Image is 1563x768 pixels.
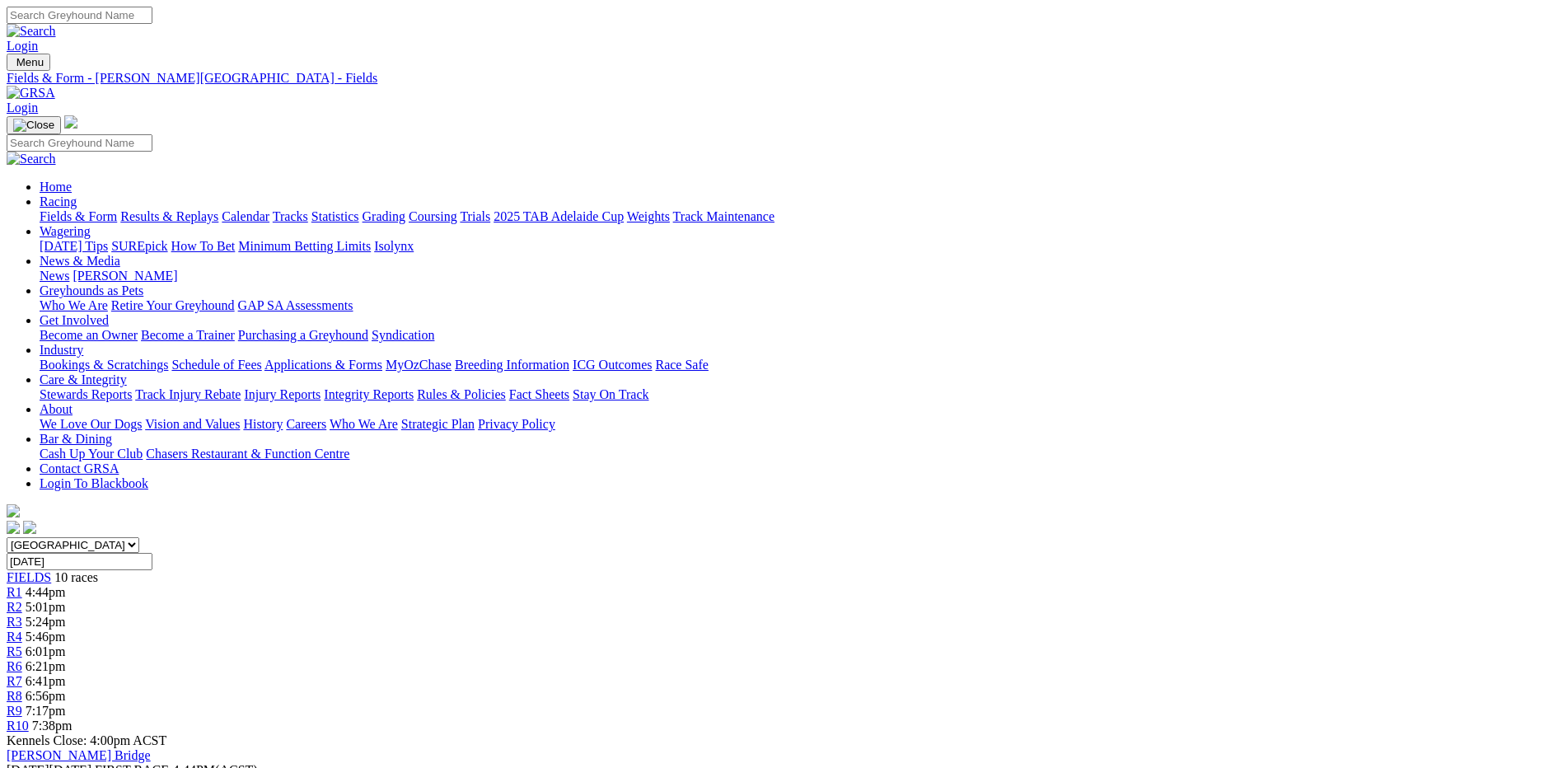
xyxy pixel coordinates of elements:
span: 6:41pm [26,674,66,688]
a: Cash Up Your Club [40,447,143,461]
a: Minimum Betting Limits [238,239,371,253]
a: History [243,417,283,431]
span: 10 races [54,570,98,584]
a: Tracks [273,209,308,223]
a: Isolynx [374,239,414,253]
a: R2 [7,600,22,614]
span: 6:21pm [26,659,66,673]
a: Login [7,39,38,53]
span: R9 [7,704,22,718]
div: News & Media [40,269,1556,283]
a: [DATE] Tips [40,239,108,253]
a: How To Bet [171,239,236,253]
span: R8 [7,689,22,703]
a: GAP SA Assessments [238,298,353,312]
a: Coursing [409,209,457,223]
a: Injury Reports [244,387,321,401]
a: Get Involved [40,313,109,327]
a: Chasers Restaurant & Function Centre [146,447,349,461]
a: Who We Are [40,298,108,312]
span: R3 [7,615,22,629]
a: Become a Trainer [141,328,235,342]
a: Bookings & Scratchings [40,358,168,372]
span: Kennels Close: 4:00pm ACST [7,733,166,747]
img: twitter.svg [23,521,36,534]
img: logo-grsa-white.png [7,504,20,517]
button: Toggle navigation [7,116,61,134]
a: ICG Outcomes [573,358,652,372]
div: Bar & Dining [40,447,1556,461]
span: 6:56pm [26,689,66,703]
a: R4 [7,630,22,644]
a: R10 [7,719,29,733]
a: Track Injury Rebate [135,387,241,401]
button: Toggle navigation [7,54,50,71]
a: Calendar [222,209,269,223]
a: MyOzChase [386,358,452,372]
a: Track Maintenance [673,209,774,223]
a: R7 [7,674,22,688]
a: SUREpick [111,239,167,253]
a: We Love Our Dogs [40,417,142,431]
a: Careers [286,417,326,431]
a: 2025 TAB Adelaide Cup [494,209,624,223]
img: Search [7,24,56,39]
a: Who We Are [330,417,398,431]
a: Rules & Policies [417,387,506,401]
a: R1 [7,585,22,599]
a: Care & Integrity [40,372,127,386]
a: Stay On Track [573,387,648,401]
a: About [40,402,73,416]
span: 7:17pm [26,704,66,718]
div: Greyhounds as Pets [40,298,1556,313]
a: Applications & Forms [264,358,382,372]
input: Search [7,7,152,24]
a: R5 [7,644,22,658]
img: facebook.svg [7,521,20,534]
img: Search [7,152,56,166]
input: Select date [7,553,152,570]
span: 5:24pm [26,615,66,629]
img: logo-grsa-white.png [64,115,77,129]
a: Fields & Form [40,209,117,223]
a: R6 [7,659,22,673]
a: Weights [627,209,670,223]
div: Care & Integrity [40,387,1556,402]
a: [PERSON_NAME] [73,269,177,283]
a: Trials [460,209,490,223]
span: 5:46pm [26,630,66,644]
span: Menu [16,56,44,68]
a: Contact GRSA [40,461,119,475]
img: GRSA [7,86,55,101]
a: Breeding Information [455,358,569,372]
a: News & Media [40,254,120,268]
a: Grading [363,209,405,223]
a: Retire Your Greyhound [111,298,235,312]
a: Racing [40,194,77,208]
a: Syndication [372,328,434,342]
div: Industry [40,358,1556,372]
a: Bar & Dining [40,432,112,446]
span: 7:38pm [32,719,73,733]
a: Login [7,101,38,115]
a: Fact Sheets [509,387,569,401]
a: Results & Replays [120,209,218,223]
a: FIELDS [7,570,51,584]
a: Race Safe [655,358,708,372]
a: Statistics [311,209,359,223]
a: Become an Owner [40,328,138,342]
a: Privacy Policy [478,417,555,431]
a: Stewards Reports [40,387,132,401]
a: Fields & Form - [PERSON_NAME][GEOGRAPHIC_DATA] - Fields [7,71,1556,86]
div: Get Involved [40,328,1556,343]
a: Integrity Reports [324,387,414,401]
a: Greyhounds as Pets [40,283,143,297]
